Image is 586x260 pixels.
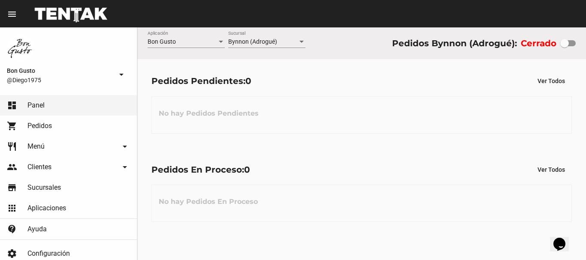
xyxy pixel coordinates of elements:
[27,142,45,151] span: Menú
[120,141,130,152] mat-icon: arrow_drop_down
[27,101,45,110] span: Panel
[27,204,66,212] span: Aplicaciones
[392,36,517,50] div: Pedidos Bynnon (Adrogué):
[27,163,51,171] span: Clientes
[151,163,250,176] div: Pedidos En Proceso:
[7,224,17,234] mat-icon: contact_support
[531,162,572,177] button: Ver Todos
[7,182,17,193] mat-icon: store
[7,121,17,131] mat-icon: shopping_cart
[7,248,17,259] mat-icon: settings
[27,122,52,130] span: Pedidos
[7,34,34,62] img: 8570adf9-ca52-4367-b116-ae09c64cf26e.jpg
[27,225,47,233] span: Ayuda
[120,162,130,172] mat-icon: arrow_drop_down
[27,183,61,192] span: Sucursales
[7,141,17,152] mat-icon: restaurant
[521,36,556,50] label: Cerrado
[531,73,572,89] button: Ver Todos
[7,100,17,111] mat-icon: dashboard
[148,38,176,45] span: Bon Gusto
[152,101,266,126] h3: No hay Pedidos Pendientes
[152,189,265,215] h3: No hay Pedidos En Proceso
[244,164,250,175] span: 0
[7,203,17,213] mat-icon: apps
[151,74,251,88] div: Pedidos Pendientes:
[7,76,113,84] span: @Diego1975
[538,78,565,84] span: Ver Todos
[7,66,113,76] span: Bon Gusto
[538,166,565,173] span: Ver Todos
[116,69,127,80] mat-icon: arrow_drop_down
[228,38,277,45] span: Bynnon (Adrogué)
[7,162,17,172] mat-icon: people
[245,76,251,86] span: 0
[7,9,17,19] mat-icon: menu
[550,226,577,251] iframe: chat widget
[27,249,70,258] span: Configuración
